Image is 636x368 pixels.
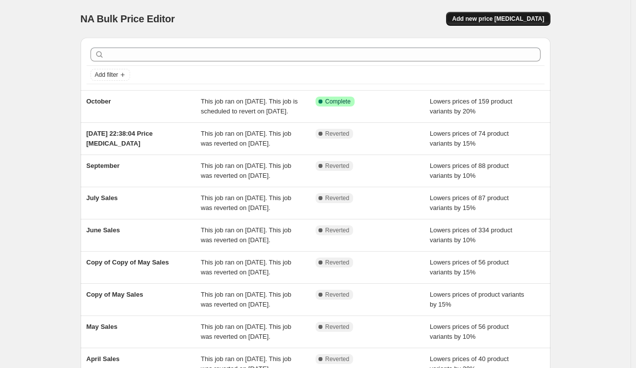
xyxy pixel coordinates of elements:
[201,194,291,211] span: This job ran on [DATE]. This job was reverted on [DATE].
[91,69,130,81] button: Add filter
[325,194,350,202] span: Reverted
[87,98,111,105] span: October
[430,194,509,211] span: Lowers prices of 87 product variants by 15%
[81,13,175,24] span: NA Bulk Price Editor
[446,12,550,26] button: Add new price [MEDICAL_DATA]
[325,259,350,266] span: Reverted
[430,130,509,147] span: Lowers prices of 74 product variants by 15%
[95,71,118,79] span: Add filter
[430,98,512,115] span: Lowers prices of 159 product variants by 20%
[325,98,351,105] span: Complete
[325,226,350,234] span: Reverted
[87,130,153,147] span: [DATE] 22:38:04 Price [MEDICAL_DATA]
[430,291,524,308] span: Lowers prices of product variants by 15%
[87,226,120,234] span: June Sales
[201,130,291,147] span: This job ran on [DATE]. This job was reverted on [DATE].
[87,194,118,202] span: July Sales
[201,291,291,308] span: This job ran on [DATE]. This job was reverted on [DATE].
[87,259,169,266] span: Copy of Copy of May Sales
[325,323,350,331] span: Reverted
[430,226,512,244] span: Lowers prices of 334 product variants by 10%
[87,355,120,363] span: April Sales
[325,130,350,138] span: Reverted
[201,98,298,115] span: This job ran on [DATE]. This job is scheduled to revert on [DATE].
[87,291,143,298] span: Copy of May Sales
[201,259,291,276] span: This job ran on [DATE]. This job was reverted on [DATE].
[430,323,509,340] span: Lowers prices of 56 product variants by 10%
[87,323,118,330] span: May Sales
[430,162,509,179] span: Lowers prices of 88 product variants by 10%
[452,15,544,23] span: Add new price [MEDICAL_DATA]
[201,226,291,244] span: This job ran on [DATE]. This job was reverted on [DATE].
[201,323,291,340] span: This job ran on [DATE]. This job was reverted on [DATE].
[325,291,350,299] span: Reverted
[325,355,350,363] span: Reverted
[87,162,120,169] span: September
[430,259,509,276] span: Lowers prices of 56 product variants by 15%
[201,162,291,179] span: This job ran on [DATE]. This job was reverted on [DATE].
[325,162,350,170] span: Reverted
